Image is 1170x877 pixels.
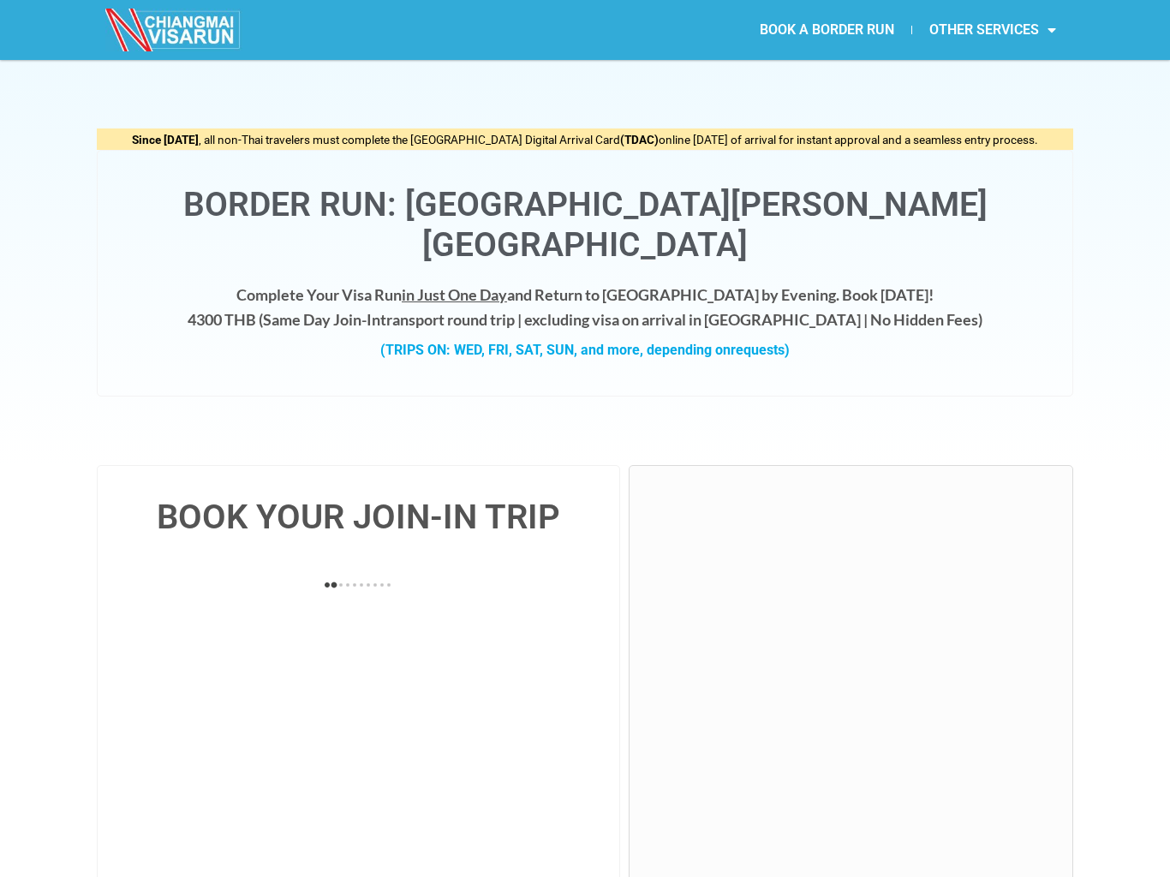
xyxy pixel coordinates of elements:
[743,10,911,50] a: BOOK A BORDER RUN
[132,133,199,146] strong: Since [DATE]
[380,342,790,358] strong: (TRIPS ON: WED, FRI, SAT, SUN, and more, depending on
[585,10,1073,50] nav: Menu
[912,10,1073,50] a: OTHER SERVICES
[115,283,1055,332] h4: Complete Your Visa Run and Return to [GEOGRAPHIC_DATA] by Evening. Book [DATE]! 4300 THB ( transp...
[402,285,507,304] span: in Just One Day
[620,133,659,146] strong: (TDAC)
[115,500,602,534] h4: BOOK YOUR JOIN-IN TRIP
[263,310,380,329] strong: Same Day Join-In
[731,342,790,358] span: requests)
[115,185,1055,265] h1: Border Run: [GEOGRAPHIC_DATA][PERSON_NAME][GEOGRAPHIC_DATA]
[132,133,1038,146] span: , all non-Thai travelers must complete the [GEOGRAPHIC_DATA] Digital Arrival Card online [DATE] o...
